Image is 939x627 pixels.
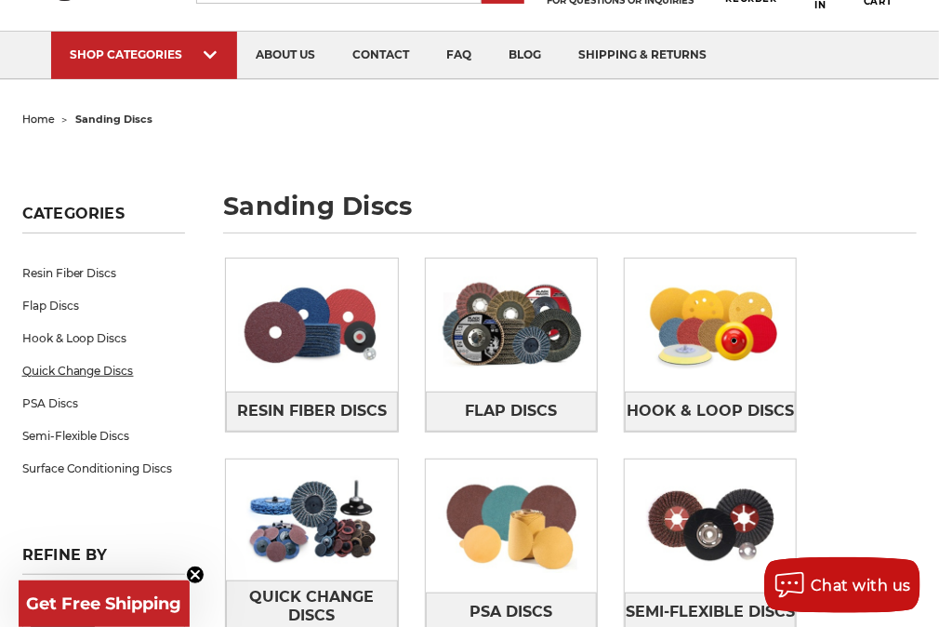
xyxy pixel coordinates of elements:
[625,264,796,386] img: Hook & Loop Discs
[226,392,397,432] a: Resin Fiber Discs
[560,32,725,79] a: shipping & returns
[490,32,560,79] a: blog
[627,395,794,427] span: Hook & Loop Discs
[226,264,397,386] img: Resin Fiber Discs
[237,32,334,79] a: about us
[334,32,428,79] a: contact
[465,395,557,427] span: Flap Discs
[19,580,190,627] div: Get Free ShippingClose teaser
[22,289,186,322] a: Flap Discs
[426,264,597,386] img: Flap Discs
[22,113,55,126] a: home
[625,465,796,587] img: Semi-Flexible Discs
[22,257,186,289] a: Resin Fiber Discs
[22,420,186,452] a: Semi-Flexible Discs
[22,546,186,575] h5: Refine by
[76,113,153,126] span: sanding discs
[764,557,920,613] button: Chat with us
[811,577,911,594] span: Chat with us
[22,387,186,420] a: PSA Discs
[70,47,218,61] div: SHOP CATEGORIES
[226,460,397,581] img: Quick Change Discs
[625,392,796,432] a: Hook & Loop Discs
[22,354,186,387] a: Quick Change Discs
[186,566,205,584] button: Close teaser
[22,205,186,233] h5: Categories
[22,322,186,354] a: Hook & Loop Discs
[27,594,182,614] span: Get Free Shipping
[223,193,917,233] h1: sanding discs
[428,32,490,79] a: faq
[22,452,186,485] a: Surface Conditioning Discs
[426,392,597,432] a: Flap Discs
[237,395,387,427] span: Resin Fiber Discs
[426,465,597,587] img: PSA Discs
